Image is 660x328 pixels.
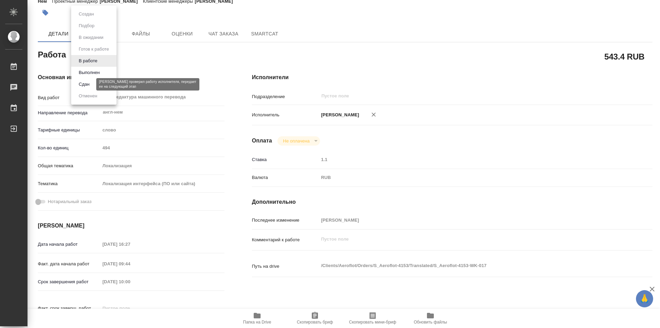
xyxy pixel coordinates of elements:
[77,81,91,88] button: Сдан
[77,22,97,30] button: Подбор
[77,57,99,65] button: В работе
[77,92,99,100] button: Отменен
[77,34,106,41] button: В ожидании
[77,69,102,76] button: Выполнен
[77,10,96,18] button: Создан
[77,45,111,53] button: Готов к работе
